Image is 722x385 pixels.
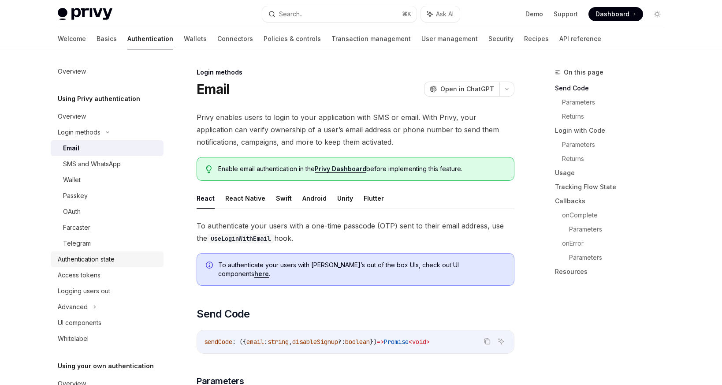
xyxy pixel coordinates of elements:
span: < [409,338,412,346]
button: React [197,188,215,209]
div: Overview [58,66,86,77]
span: boolean [345,338,370,346]
svg: Tip [206,165,212,173]
div: Search... [279,9,304,19]
a: Passkey [51,188,164,204]
a: SMS and WhatsApp [51,156,164,172]
span: Enable email authentication in the before implementing this feature. [218,164,505,173]
div: Telegram [63,238,91,249]
div: Farcaster [63,222,90,233]
code: useLoginWithEmail [207,234,274,243]
svg: Info [206,262,215,270]
a: here [254,270,269,278]
div: Access tokens [58,270,100,280]
div: Login methods [58,127,100,138]
a: Connectors [217,28,253,49]
a: Farcaster [51,220,164,235]
button: Copy the contents from the code block [481,336,493,347]
div: Passkey [63,191,88,201]
span: Privy enables users to login to your application with SMS or email. With Privy, your application ... [197,111,514,148]
a: Transaction management [331,28,411,49]
a: Policies & controls [264,28,321,49]
a: User management [421,28,478,49]
a: Returns [562,109,671,123]
a: Logging users out [51,283,164,299]
a: Recipes [524,28,549,49]
span: void [412,338,426,346]
a: Email [51,140,164,156]
span: disableSignup [292,338,338,346]
h5: Using your own authentication [58,361,154,371]
button: Ask AI [495,336,507,347]
a: OAuth [51,204,164,220]
span: , [289,338,292,346]
div: Authentication state [58,254,115,265]
button: Ask AI [421,6,460,22]
a: Wallets [184,28,207,49]
a: Telegram [51,235,164,251]
a: Whitelabel [51,331,164,347]
div: SMS and WhatsApp [63,159,121,169]
a: Usage [555,166,671,180]
a: Parameters [569,222,671,236]
span: Dashboard [595,10,629,19]
a: Returns [562,152,671,166]
a: Demo [525,10,543,19]
a: Overview [51,64,164,79]
a: Parameters [562,95,671,109]
a: Privy Dashboard [315,165,366,173]
div: OAuth [63,206,81,217]
span: email [246,338,264,346]
span: To authenticate your users with [PERSON_NAME]’s out of the box UIs, check out UI components . [218,261,505,278]
div: Logging users out [58,286,110,296]
a: Parameters [562,138,671,152]
button: Unity [337,188,353,209]
a: onError [562,236,671,250]
span: To authenticate your users with a one-time passcode (OTP) sent to their email address, use the hook. [197,220,514,244]
h1: Email [197,81,229,97]
div: Overview [58,111,86,122]
button: Flutter [364,188,384,209]
span: Ask AI [436,10,454,19]
a: UI components [51,315,164,331]
a: Overview [51,108,164,124]
span: > [426,338,430,346]
span: Open in ChatGPT [440,85,494,93]
button: Toggle dark mode [650,7,664,21]
a: Access tokens [51,267,164,283]
span: : [264,338,268,346]
button: React Native [225,188,265,209]
a: Send Code [555,81,671,95]
a: Wallet [51,172,164,188]
h5: Using Privy authentication [58,93,140,104]
div: Email [63,143,79,153]
span: ?: [338,338,345,346]
div: Login methods [197,68,514,77]
a: Resources [555,265,671,279]
a: Welcome [58,28,86,49]
a: Support [554,10,578,19]
a: Callbacks [555,194,671,208]
a: Parameters [569,250,671,265]
span: On this page [564,67,603,78]
a: Authentication state [51,251,164,267]
a: Tracking Flow State [555,180,671,194]
span: Send Code [197,307,250,321]
span: Promise [384,338,409,346]
span: ⌘ K [402,11,411,18]
span: : ({ [232,338,246,346]
span: }) [370,338,377,346]
span: sendCode [204,338,232,346]
div: UI components [58,318,101,328]
div: Whitelabel [58,333,89,344]
a: Login with Code [555,123,671,138]
div: Advanced [58,302,88,312]
span: string [268,338,289,346]
a: onComplete [562,208,671,222]
a: Dashboard [588,7,643,21]
a: Basics [97,28,117,49]
button: Open in ChatGPT [424,82,499,97]
div: Wallet [63,175,81,185]
span: => [377,338,384,346]
button: Android [302,188,327,209]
